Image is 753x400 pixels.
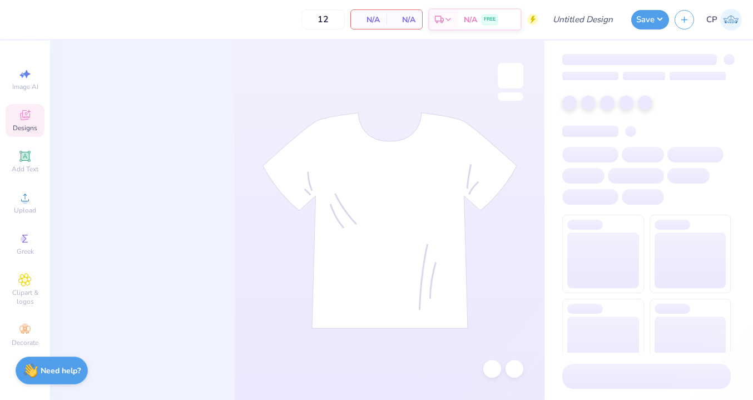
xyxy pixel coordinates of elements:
span: Greek [17,247,34,256]
span: Upload [14,206,36,215]
span: Add Text [12,165,38,174]
span: CP [706,13,717,26]
span: FREE [484,16,496,23]
span: Designs [13,124,37,132]
span: Decorate [12,338,38,347]
a: CP [706,9,742,31]
input: – – [301,9,345,29]
strong: Need help? [41,366,81,376]
span: N/A [358,14,380,26]
span: N/A [393,14,415,26]
span: N/A [464,14,477,26]
button: Save [631,10,669,29]
span: Image AI [12,82,38,91]
img: tee-skeleton.svg [262,112,517,329]
img: Caleb Peck [720,9,742,31]
span: Clipart & logos [6,288,44,306]
input: Untitled Design [544,8,626,31]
